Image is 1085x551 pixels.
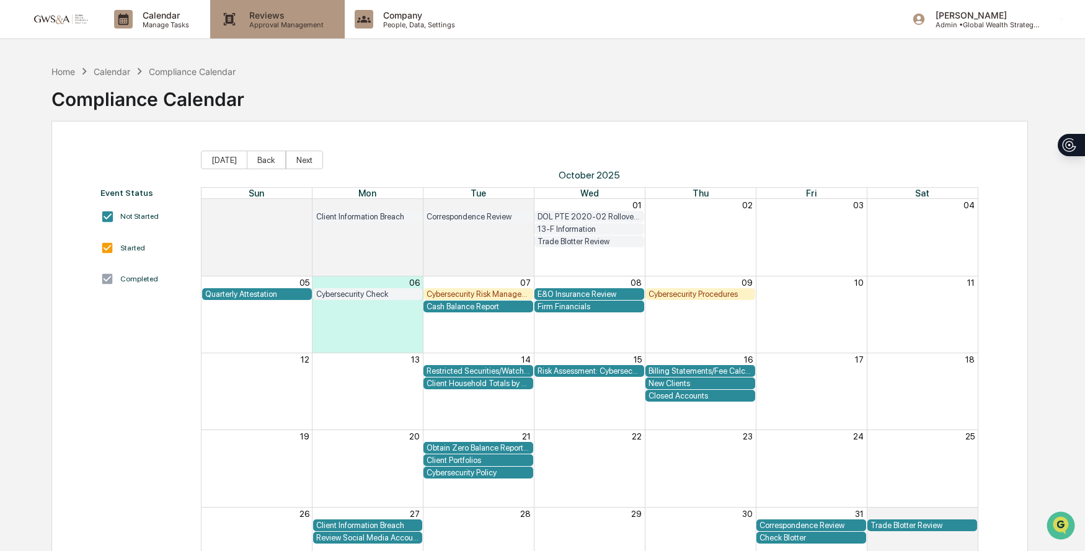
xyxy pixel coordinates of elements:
button: 09 [742,278,753,288]
button: 02 [742,200,753,210]
div: Compliance Calendar [149,66,236,77]
div: Review Social Media Accounts [316,533,420,542]
button: 01 [632,200,642,210]
div: New Clients [649,379,752,388]
p: People, Data, Settings [373,20,461,29]
div: Cybersecurity Procedures [649,289,752,299]
a: 🗄️Attestations [85,151,159,174]
button: 25 [965,431,975,441]
div: Client Household Totals by State [427,379,530,388]
button: 19 [300,431,309,441]
p: [PERSON_NAME] [926,10,1041,20]
span: October 2025 [201,169,978,181]
div: Trade Blotter Review [538,237,641,246]
div: Obtain Zero Balance Report from Custodian [427,443,530,452]
div: 13-F Information [538,224,641,234]
div: Client Information Breach [316,521,420,530]
div: Client Portfolios [427,456,530,465]
p: Manage Tasks [133,20,195,29]
button: 29 [409,200,420,210]
img: logo [30,13,89,25]
div: E&O Insurance Review [538,289,641,299]
button: Back [247,151,286,169]
iframe: Open customer support [1045,510,1079,544]
button: 31 [855,509,864,519]
div: 🗄️ [90,157,100,167]
div: Closed Accounts [649,391,752,400]
button: 21 [522,431,531,441]
button: 24 [853,431,864,441]
span: Pylon [123,210,150,219]
div: DOL PTE 2020-02 Rollover Reviews [538,212,641,221]
span: Preclearance [25,156,80,169]
div: Start new chat [42,95,203,107]
button: 10 [854,278,864,288]
button: 14 [521,355,531,364]
div: Started [120,244,145,252]
button: 08 [631,278,642,288]
div: Firm Financials [538,302,641,311]
p: Reviews [239,10,330,20]
button: Next [286,151,323,169]
a: 🖐️Preclearance [7,151,85,174]
button: 07 [520,278,531,288]
img: 1746055101610-c473b297-6a78-478c-a979-82029cc54cd1 [12,95,35,117]
button: 28 [299,200,309,210]
button: [DATE] [201,151,247,169]
p: Company [373,10,461,20]
p: Calendar [133,10,195,20]
div: Cybersecurity Policy [427,468,530,477]
button: 17 [855,355,864,364]
div: Home [51,66,75,77]
div: Compliance Calendar [51,78,244,110]
button: 30 [742,509,753,519]
button: 16 [744,355,753,364]
button: 29 [631,509,642,519]
span: Mon [358,188,376,198]
div: Trade Blotter Review [870,521,974,530]
div: Completed [120,275,158,283]
button: 27 [410,509,420,519]
button: 13 [411,355,420,364]
button: 20 [409,431,420,441]
button: 12 [301,355,309,364]
div: Cash Balance Report [427,302,530,311]
a: 🔎Data Lookup [7,175,83,197]
button: 11 [967,278,975,288]
button: 03 [853,200,864,210]
div: We're offline, we'll be back soon [42,107,162,117]
button: 18 [965,355,975,364]
span: Data Lookup [25,180,78,192]
button: 05 [299,278,309,288]
button: Start new chat [211,99,226,113]
span: Sun [249,188,264,198]
div: Quarterly Attestation [205,289,309,299]
div: Check Blotter [759,533,863,542]
p: How can we help? [12,26,226,46]
button: 30 [520,200,531,210]
span: Thu [693,188,709,198]
span: Fri [806,188,817,198]
div: Restricted Securities/Watchlist [427,366,530,376]
button: 15 [634,355,642,364]
button: 28 [520,509,531,519]
span: Sat [915,188,929,198]
p: Admin • Global Wealth Strategies Associates [926,20,1041,29]
div: Calendar [94,66,130,77]
div: Client Information Breach [316,212,420,221]
button: 22 [632,431,642,441]
p: Approval Management [239,20,330,29]
button: 23 [743,431,753,441]
div: Cybersecurity Check [316,289,420,299]
button: 04 [963,200,975,210]
button: 26 [299,509,309,519]
div: Risk Assessment: Cybersecurity and Technology Vendor Review [538,366,641,376]
div: 🖐️ [12,157,22,167]
div: Cybersecurity Risk Management and Strategy [427,289,530,299]
button: 06 [409,278,420,288]
a: Powered byPylon [87,209,150,219]
div: Not Started [120,212,159,221]
div: Event Status [100,188,188,198]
